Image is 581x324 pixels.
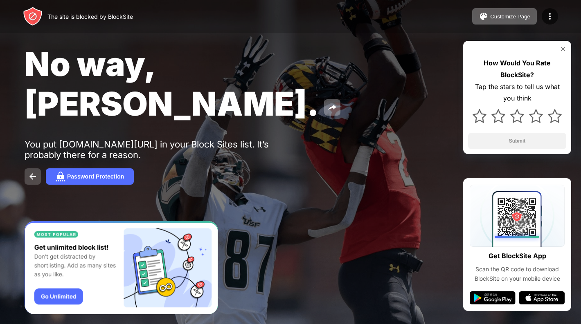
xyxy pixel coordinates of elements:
[479,11,489,21] img: pallet.svg
[470,291,516,304] img: google-play.svg
[560,46,566,52] img: rate-us-close.svg
[510,109,524,123] img: star.svg
[472,8,537,25] button: Customize Page
[56,172,65,181] img: password.svg
[519,291,565,304] img: app-store.svg
[548,109,562,123] img: star.svg
[490,13,530,20] div: Customize Page
[25,44,319,123] span: No way, [PERSON_NAME].
[468,57,566,81] div: How Would You Rate BlockSite?
[23,7,43,26] img: header-logo.svg
[545,11,555,21] img: menu-icon.svg
[473,109,486,123] img: star.svg
[28,172,38,181] img: back.svg
[47,13,133,20] div: The site is blocked by BlockSite
[529,109,543,123] img: star.svg
[327,103,337,112] img: share.svg
[67,173,124,180] div: Password Protection
[470,265,565,283] div: Scan the QR code to download BlockSite on your mobile device
[46,168,134,185] button: Password Protection
[468,81,566,105] div: Tap the stars to tell us what you think
[25,221,218,315] iframe: Banner
[489,250,546,262] div: Get BlockSite App
[491,109,505,123] img: star.svg
[468,133,566,149] button: Submit
[25,139,277,160] div: You put [DOMAIN_NAME][URL] in your Block Sites list. It’s probably there for a reason.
